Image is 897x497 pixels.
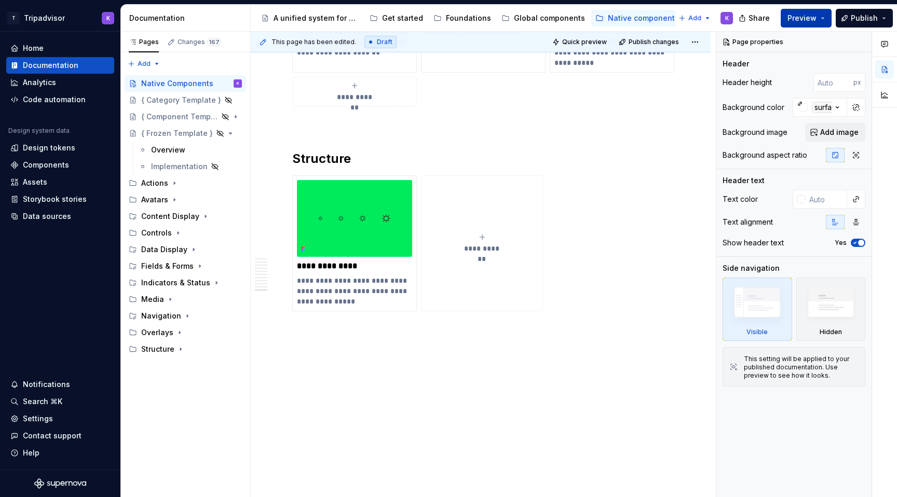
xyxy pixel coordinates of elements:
a: Native ComponentsK [125,75,246,92]
a: Settings [6,410,114,427]
div: Controls [141,228,172,238]
a: Assets [6,174,114,190]
div: Background aspect ratio [723,150,807,160]
div: Background image [723,127,787,137]
div: Global components [514,13,585,23]
div: Avatars [141,195,168,205]
a: Global components [497,10,589,26]
button: Search ⌘K [6,393,114,410]
button: Publish [836,9,893,27]
label: Yes [835,239,847,247]
div: Visible [746,328,768,336]
div: Header [723,59,749,69]
div: Structure [125,341,246,357]
span: Publish [851,13,878,23]
div: Data sources [23,211,71,222]
div: Hidden [820,328,842,336]
a: Design tokens [6,140,114,156]
span: Add [688,14,701,22]
input: Auto [813,73,853,92]
button: Add image [805,123,865,142]
svg: Supernova Logo [34,478,86,489]
div: K [725,14,729,22]
button: Publish changes [616,35,684,49]
div: Text color [723,194,758,204]
h2: Structure [292,150,669,167]
div: Header height [723,77,772,88]
div: Settings [23,413,53,424]
div: Search ⌘K [23,396,62,407]
div: Header text [723,175,765,186]
div: Documentation [23,60,78,71]
div: Data Display [141,244,187,255]
div: Design system data [8,127,70,135]
a: Storybook stories [6,191,114,208]
div: K [106,14,110,22]
a: { Category Template } [125,92,246,108]
div: Indicators & Status [141,278,210,288]
div: Actions [125,175,246,191]
button: Add [125,57,164,71]
div: Fields & Forms [125,258,246,274]
div: A unified system for every journey. [274,13,359,23]
span: Quick preview [562,38,607,46]
div: Visible [723,278,792,341]
a: Data sources [6,208,114,225]
button: TTripadvisorK [2,7,118,29]
button: Preview [781,9,832,27]
div: Actions [141,178,168,188]
div: Controls [125,225,246,241]
div: Pages [129,38,159,46]
div: Content Display [125,208,246,225]
div: Changes [178,38,221,46]
div: Hidden [796,278,866,341]
div: Native Components [141,78,213,89]
a: Components [6,157,114,173]
div: Side navigation [723,263,780,273]
div: Foundations [446,13,491,23]
div: Structure [141,344,174,354]
span: Publish changes [629,38,679,46]
button: surface [793,98,847,117]
div: Tripadvisor [24,13,65,23]
a: Home [6,40,114,57]
button: Add [675,11,714,25]
a: Overview [134,142,246,158]
button: Quick preview [549,35,611,49]
div: Avatars [125,191,246,208]
input: Auto [805,190,847,209]
div: Overlays [141,327,173,338]
p: px [853,78,861,87]
div: { Category Template } [141,95,221,105]
a: Implementation [134,158,246,175]
div: Code automation [23,94,86,105]
div: Page tree [125,75,246,357]
button: Help [6,445,114,461]
div: Content Display [141,211,199,222]
div: Indicators & Status [125,274,246,291]
div: Home [23,43,44,53]
div: Components [23,160,69,170]
a: { Component Template } [125,108,246,125]
div: Implementation [151,161,208,172]
span: Add image [820,127,859,137]
div: Overlays [125,324,246,341]
div: { Frozen Template } [141,128,213,139]
div: Contact support [23,431,81,441]
a: Native components [591,10,683,26]
div: surface [812,102,843,113]
div: Native components [608,13,679,23]
div: Help [23,448,39,458]
div: This setting will be applied to your published documentation. Use preview to see how it looks. [744,355,859,380]
a: { Frozen Template } [125,125,246,142]
button: Share [733,9,777,27]
div: Assets [23,177,47,187]
a: Code automation [6,91,114,108]
div: Media [141,294,164,305]
a: Analytics [6,74,114,91]
div: Analytics [23,77,56,88]
div: Page tree [257,8,673,29]
div: Navigation [141,311,181,321]
div: Get started [382,13,423,23]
